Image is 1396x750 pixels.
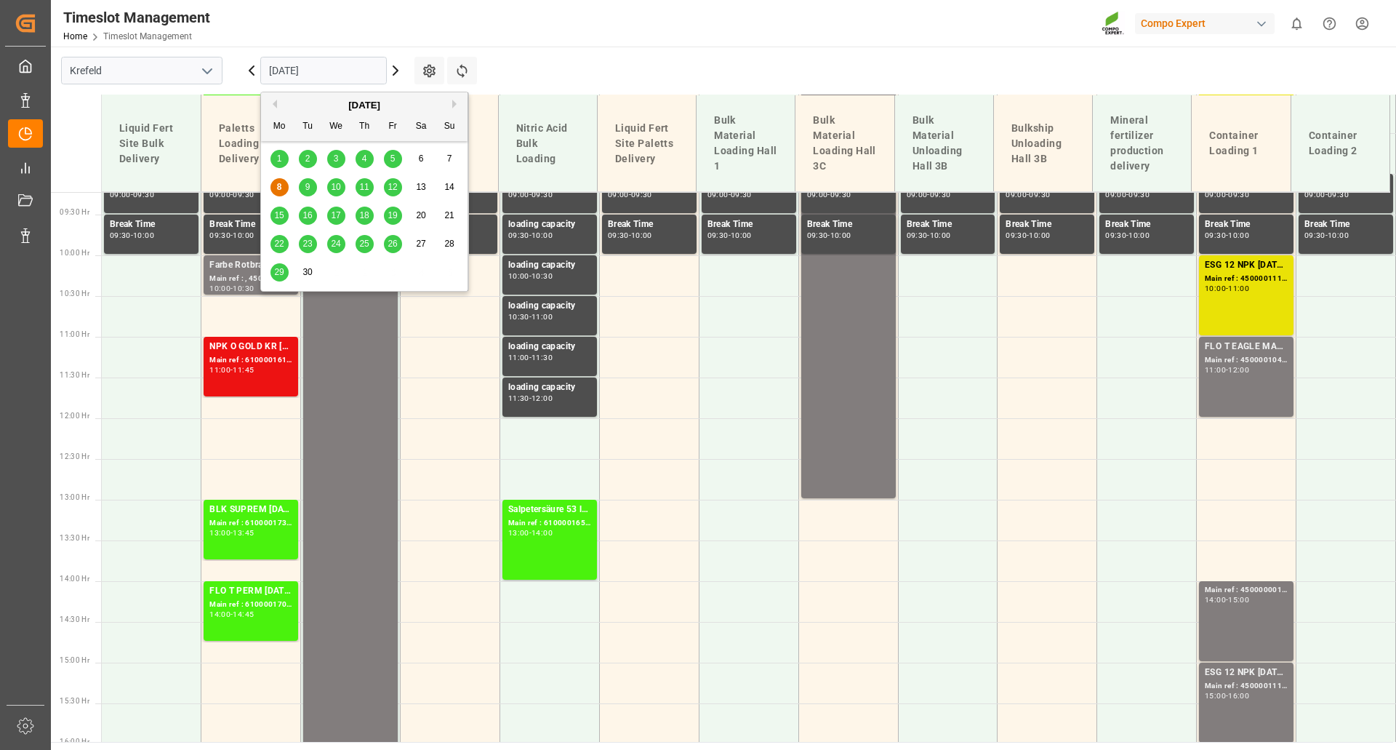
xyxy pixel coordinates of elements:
div: Choose Sunday, September 7th, 2025 [441,150,459,168]
div: Choose Friday, September 5th, 2025 [384,150,402,168]
div: Break Time [209,218,292,232]
div: Paletts Loading & Delivery 1 [213,115,288,172]
div: 09:30 [1205,232,1226,239]
div: - [1027,232,1029,239]
span: 21 [444,210,454,220]
div: - [529,232,531,239]
div: loading capacity [508,218,591,232]
div: 09:30 [807,232,828,239]
span: 8 [277,182,282,192]
div: month 2025-09 [265,145,464,287]
span: 16 [302,210,312,220]
div: BLK SUPREM [DATE]+3+TE BB 0,6 T [209,503,292,517]
button: Help Center [1313,7,1346,40]
div: Fr [384,118,402,136]
span: 17 [331,210,340,220]
div: - [1226,693,1228,699]
div: Choose Thursday, September 4th, 2025 [356,150,374,168]
div: 09:30 [731,191,752,198]
div: Bulk Material Loading Hall 3C [807,107,882,180]
span: 19 [388,210,397,220]
div: 10:00 [1128,232,1150,239]
div: ESG 12 NPK [DATE] 1200kg BB [1205,258,1288,273]
div: 13:45 [233,530,254,536]
div: Choose Tuesday, September 30th, 2025 [299,263,317,282]
span: 13:30 Hr [60,534,89,542]
div: Choose Wednesday, September 10th, 2025 [327,178,345,196]
div: Mo [270,118,289,136]
span: 28 [444,239,454,249]
div: 10:00 [133,232,154,239]
div: - [629,232,631,239]
span: 25 [359,239,369,249]
span: 26 [388,239,397,249]
span: 09:30 Hr [60,208,89,216]
div: - [230,367,233,373]
div: 09:30 [830,191,851,198]
div: 09:30 [508,232,529,239]
div: Bulkship Unloading Hall 3B [1006,115,1080,172]
div: - [1226,191,1228,198]
div: 10:00 [731,232,752,239]
span: 18 [359,210,369,220]
div: Choose Wednesday, September 17th, 2025 [327,207,345,225]
div: 09:00 [1304,191,1325,198]
div: 10:00 [233,232,254,239]
div: Choose Thursday, September 11th, 2025 [356,178,374,196]
span: 22 [274,239,284,249]
div: - [529,314,531,320]
div: Choose Tuesday, September 23rd, 2025 [299,235,317,253]
div: 12:00 [531,395,553,402]
div: Tu [299,118,317,136]
div: 11:00 [508,354,529,361]
input: Type to search/select [61,57,222,84]
div: - [529,530,531,536]
div: 11:00 [209,367,230,373]
span: 10:30 Hr [60,290,89,298]
div: 09:00 [807,191,828,198]
div: Main ref : 6100001705, 2000001359 [209,599,292,611]
div: Main ref : 6100001650, 2000001399 [508,517,591,530]
div: Choose Monday, September 22nd, 2025 [270,235,289,253]
div: Main ref : 4500000012 ( Anlieferung), [1205,584,1288,597]
span: 30 [302,267,312,277]
div: 09:30 [133,191,154,198]
div: Container Loading 1 [1203,122,1278,164]
div: Main ref : 6100001616, 2000001381 [209,354,292,367]
button: Next Month [452,100,461,108]
div: 10:00 [830,232,851,239]
span: 1 [277,153,282,164]
div: Liquid Fert Site Bulk Delivery [113,115,189,172]
div: 09:00 [1205,191,1226,198]
div: Main ref : 4500001045, 2000001080 [1205,354,1288,367]
div: Bulk Material Unloading Hall 3B [907,107,982,180]
div: 09:00 [1105,191,1126,198]
div: - [1226,367,1228,373]
div: Bulk Material Loading Hall 1 [708,107,783,180]
div: Choose Monday, September 15th, 2025 [270,207,289,225]
div: 15:00 [1205,693,1226,699]
div: Choose Sunday, September 14th, 2025 [441,178,459,196]
div: - [1325,232,1328,239]
span: 13 [416,182,425,192]
div: - [230,191,233,198]
div: 09:00 [907,191,928,198]
div: 15:00 [1228,597,1249,603]
button: Compo Expert [1135,9,1280,37]
div: Choose Tuesday, September 2nd, 2025 [299,150,317,168]
span: 5 [390,153,396,164]
div: - [827,191,830,198]
a: Home [63,31,87,41]
div: 11:30 [508,395,529,402]
div: 09:30 [707,232,729,239]
div: Choose Wednesday, September 3rd, 2025 [327,150,345,168]
div: Break Time [1105,218,1188,232]
span: 12 [388,182,397,192]
div: - [629,191,631,198]
div: - [1126,191,1128,198]
div: 14:00 [1205,597,1226,603]
div: - [230,611,233,618]
div: Break Time [1304,218,1387,232]
span: 20 [416,210,425,220]
span: 3 [334,153,339,164]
